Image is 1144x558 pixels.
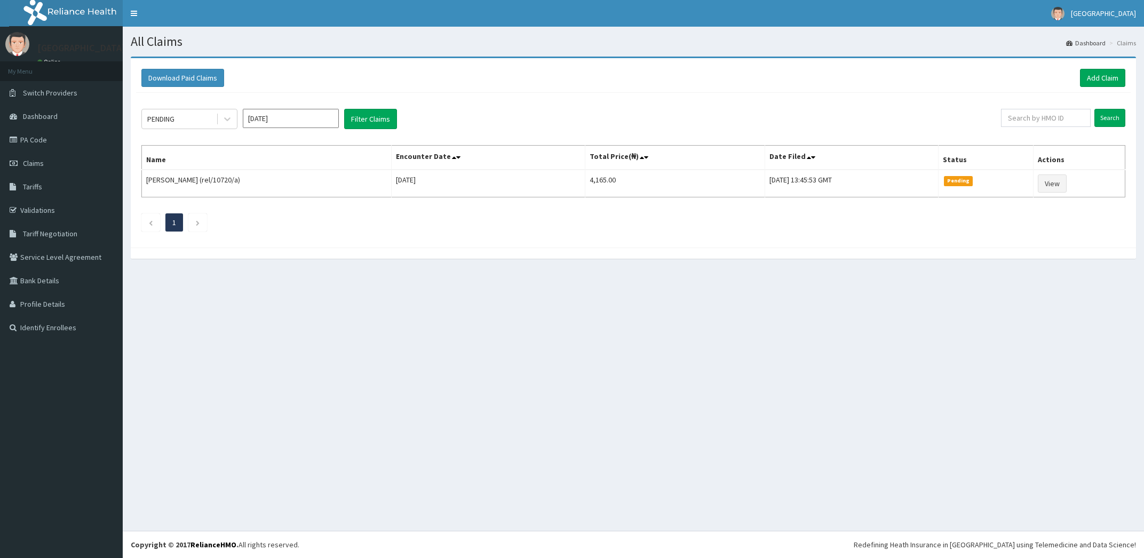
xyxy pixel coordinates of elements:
img: User Image [1051,7,1064,20]
button: Download Paid Claims [141,69,224,87]
th: Date Filed [765,146,938,170]
td: [PERSON_NAME] (rel/10720/a) [142,170,392,197]
a: View [1038,174,1067,193]
span: Claims [23,158,44,168]
a: Add Claim [1080,69,1125,87]
input: Search [1094,109,1125,127]
button: Filter Claims [344,109,397,129]
th: Encounter Date [391,146,585,170]
td: 4,165.00 [585,170,765,197]
span: Dashboard [23,111,58,121]
p: [GEOGRAPHIC_DATA] [37,43,125,53]
span: Tariff Negotiation [23,229,77,238]
a: RelianceHMO [190,540,236,549]
div: Redefining Heath Insurance in [GEOGRAPHIC_DATA] using Telemedicine and Data Science! [854,539,1136,550]
a: Dashboard [1066,38,1106,47]
a: Online [37,58,63,66]
th: Status [938,146,1033,170]
span: Switch Providers [23,88,77,98]
li: Claims [1107,38,1136,47]
input: Search by HMO ID [1001,109,1091,127]
a: Previous page [148,218,153,227]
a: Page 1 is your current page [172,218,176,227]
td: [DATE] 13:45:53 GMT [765,170,938,197]
div: PENDING [147,114,174,124]
span: Pending [944,176,973,186]
img: User Image [5,32,29,56]
th: Actions [1033,146,1125,170]
th: Total Price(₦) [585,146,765,170]
input: Select Month and Year [243,109,339,128]
span: [GEOGRAPHIC_DATA] [1071,9,1136,18]
footer: All rights reserved. [123,531,1144,558]
h1: All Claims [131,35,1136,49]
th: Name [142,146,392,170]
a: Next page [195,218,200,227]
td: [DATE] [391,170,585,197]
span: Tariffs [23,182,42,192]
strong: Copyright © 2017 . [131,540,239,549]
